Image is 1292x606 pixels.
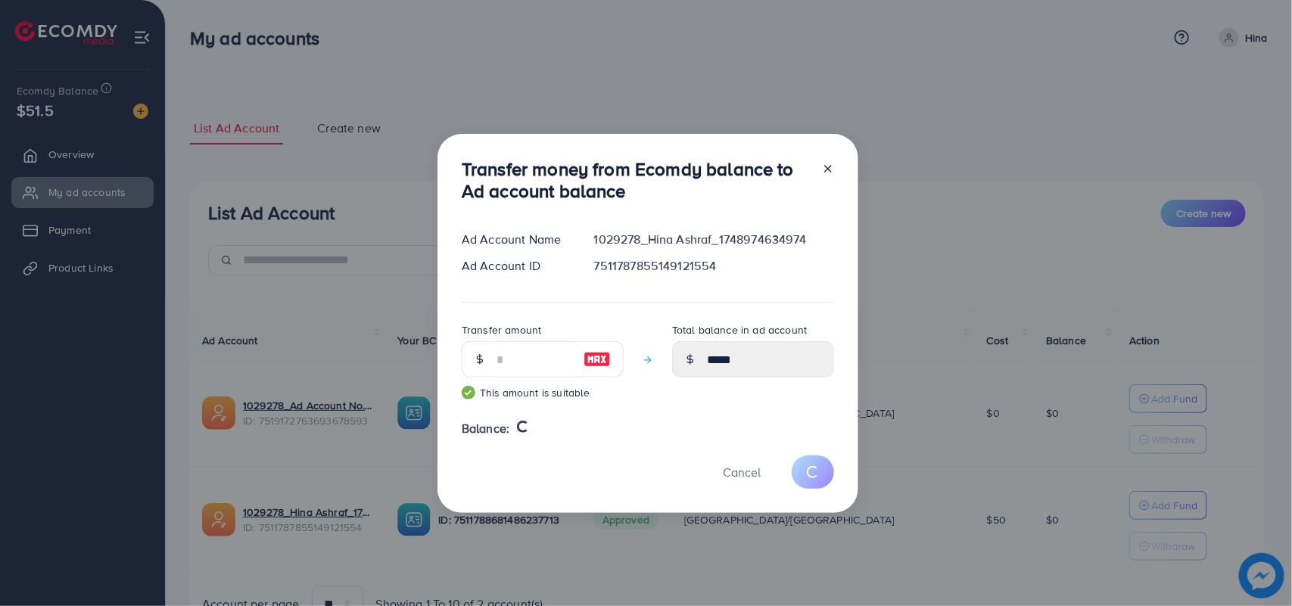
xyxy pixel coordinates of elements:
small: This amount is suitable [462,385,624,400]
div: Ad Account Name [450,231,582,248]
div: Ad Account ID [450,257,582,275]
button: Cancel [704,455,780,488]
div: 7511787855149121554 [582,257,846,275]
h3: Transfer money from Ecomdy balance to Ad account balance [462,158,810,202]
div: 1029278_Hina Ashraf_1748974634974 [582,231,846,248]
span: Cancel [723,464,761,480]
label: Transfer amount [462,322,541,337]
span: Balance: [462,420,509,437]
img: image [584,350,611,368]
label: Total balance in ad account [672,322,807,337]
img: guide [462,386,475,399]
